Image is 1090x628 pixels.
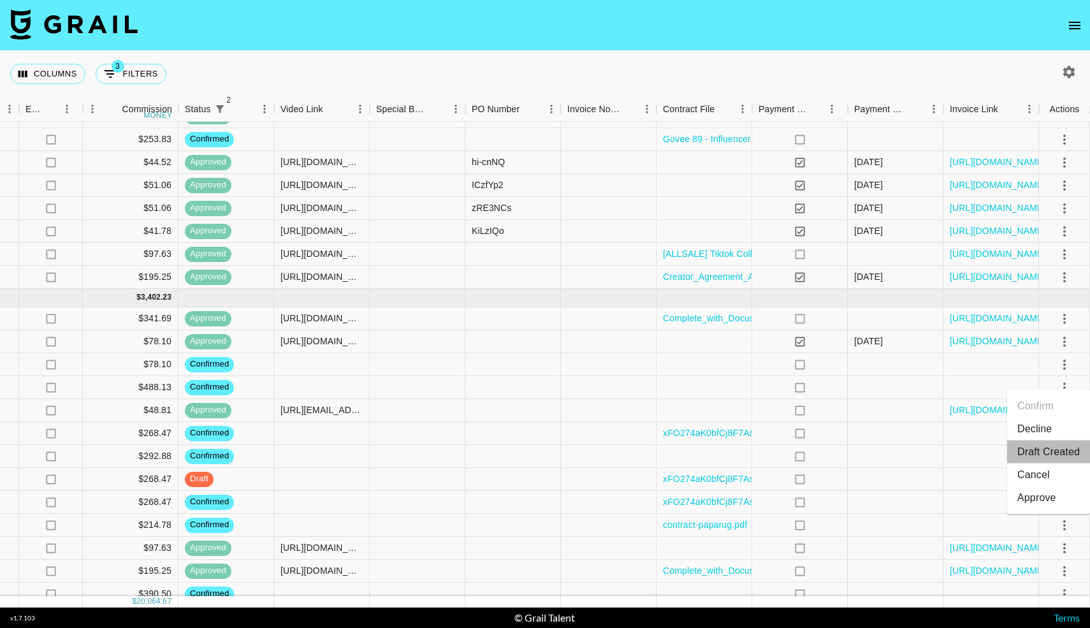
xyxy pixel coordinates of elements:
[185,450,234,462] span: confirmed
[854,179,883,191] div: 9/3/2025
[1054,175,1075,196] button: select merge strategy
[185,404,231,416] span: approved
[83,243,178,266] div: $97.63
[950,247,1046,260] a: [URL][DOMAIN_NAME]
[637,99,657,119] button: Menu
[906,100,924,118] button: Sort
[185,271,231,283] span: approved
[663,133,870,145] a: Govee 89 - Influencer Agreement (theoterofam).pdf
[1054,583,1075,605] button: select merge strategy
[1007,441,1090,464] li: Draft Created
[1062,13,1087,38] button: open drawer
[1054,267,1075,288] button: select merge strategy
[1020,99,1039,119] button: Menu
[950,564,1046,577] a: [URL][DOMAIN_NAME]
[185,312,231,325] span: approved
[83,220,178,243] div: $41.78
[10,614,35,622] div: v 1.7.103
[25,97,43,122] div: Expenses: Remove Commission?
[43,100,61,118] button: Sort
[822,99,841,119] button: Menu
[104,100,122,118] button: Sort
[663,270,789,283] a: Creator_Agreement_Amery.pdf
[854,270,883,283] div: 9/2/2025
[715,100,732,118] button: Sort
[185,473,214,485] span: draft
[280,270,363,283] div: https://www.tiktok.com/@wetchickenpapisauce/photo/7542712655723744542?is_from_webapp=1&sender_dev...
[323,100,341,118] button: Sort
[1017,490,1056,506] div: Approve
[185,519,234,531] span: confirmed
[83,197,178,220] div: $51.06
[472,97,520,122] div: PO Number
[185,588,234,600] span: confirmed
[854,335,883,347] div: 9/9/2025
[1054,377,1075,398] button: select merge strategy
[465,97,561,122] div: PO Number
[943,97,1039,122] div: Invoice Link
[280,97,323,122] div: Video Link
[1039,97,1090,122] div: Actions
[924,99,943,119] button: Menu
[229,100,247,118] button: Sort
[122,97,172,122] div: Commission
[752,97,848,122] div: Payment Sent
[83,399,178,422] div: $48.81
[663,97,715,122] div: Contract File
[280,179,363,191] div: https://www.instagram.com/reel/DN5znBhjeiQ/?igsh=NnMzcnR5NzUyN3hn
[759,97,808,122] div: Payment Sent
[663,518,747,531] a: contract-paparug.pdf
[446,99,465,119] button: Menu
[280,541,363,554] div: https://www.tiktok.com/@reifharrison/video/7549735090251648286?is_from_webapp=1&sender_device=pc&...
[1054,537,1075,559] button: select merge strategy
[663,247,944,260] a: [ALLSALE] Tiktok Collaboration Agreement_wetchickenpapisauce.pdf
[185,335,231,347] span: approved
[472,179,504,191] div: ICzfYp2
[472,156,505,168] div: hi-cnNQ
[520,100,537,118] button: Sort
[950,156,1046,168] a: [URL][DOMAIN_NAME]
[280,247,363,260] div: https://www.tiktok.com/@wetchickenpapisauce/video/7543798263644704030?is_from_webapp=1&sender_dev...
[185,97,211,122] div: Status
[998,100,1016,118] button: Sort
[83,560,178,583] div: $195.25
[83,537,178,560] div: $97.63
[950,335,1046,347] a: [URL][DOMAIN_NAME]
[57,99,76,119] button: Menu
[1054,198,1075,219] button: select merge strategy
[83,583,178,606] div: $390.50
[1054,331,1075,353] button: select merge strategy
[141,292,171,303] div: 3,402.23
[83,491,178,514] div: $268.47
[1054,515,1075,536] button: select merge strategy
[950,312,1046,325] a: [URL][DOMAIN_NAME]
[663,312,895,325] a: Complete_with_Docusign_UAxCooperJay_Agreemen.pdf
[663,564,890,577] a: Complete_with_Docusign_Silent_and_Amanda_x_R.pdf
[1007,418,1090,441] li: Decline
[514,611,575,624] div: © Grail Talent
[19,97,83,122] div: Expenses: Remove Commission?
[950,224,1046,237] a: [URL][DOMAIN_NAME]
[96,64,166,84] button: Show filters
[567,97,620,122] div: Invoice Notes
[185,225,231,237] span: approved
[83,307,178,330] div: $341.69
[185,133,234,145] span: confirmed
[854,97,906,122] div: Payment Sent Date
[222,94,235,106] span: 2
[185,358,234,370] span: confirmed
[280,404,363,416] div: https://www.tiktok.com/@izaiah.schmidt/video/7551152450837712158?_r=1&_t=ZP-8zoMG6u1whL
[185,381,234,393] span: confirmed
[472,224,504,237] div: KiLzIQo
[950,201,1046,214] a: [URL][DOMAIN_NAME]
[10,64,85,84] button: Select columns
[274,97,370,122] div: Video Link
[1054,354,1075,376] button: select merge strategy
[1050,97,1080,122] div: Actions
[848,97,943,122] div: Payment Sent Date
[733,99,752,119] button: Menu
[854,156,883,168] div: 8/28/2025
[83,353,178,376] div: $78.10
[1054,221,1075,242] button: select merge strategy
[1007,464,1090,486] li: Cancel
